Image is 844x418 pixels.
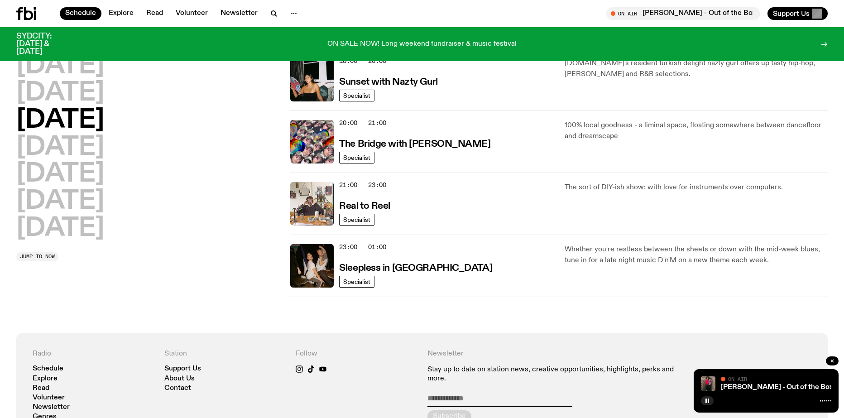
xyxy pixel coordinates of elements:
button: [DATE] [16,135,104,160]
h4: Newsletter [427,350,680,358]
a: Sunset with Nazty Gurl [339,76,437,87]
h3: SYDCITY: [DATE] & [DATE] [16,33,74,56]
p: The sort of DIY-ish show: with love for instruments over computers. [565,182,828,193]
a: About Us [164,375,195,382]
a: Volunteer [170,7,213,20]
span: Jump to now [20,254,55,259]
p: [DOMAIN_NAME]'s resident turkish delight nazty gurl offers up tasty hip-hop, [PERSON_NAME] and R&... [565,58,828,80]
button: [DATE] [16,162,104,187]
a: Volunteer [33,394,65,401]
a: Specialist [339,214,374,226]
button: [DATE] [16,216,104,241]
p: Whether you're restless between the sheets or down with the mid-week blues, tune in for a late ni... [565,244,828,266]
button: On Air[PERSON_NAME] - Out of the Box [606,7,760,20]
a: Explore [33,375,58,382]
a: Newsletter [33,404,70,411]
button: Jump to now [16,252,58,261]
a: Newsletter [215,7,263,20]
p: 100% local goodness - a liminal space, floating somewhere between dancefloor and dreamscape [565,120,828,142]
a: Schedule [33,365,63,372]
h4: Follow [296,350,417,358]
span: Specialist [343,278,370,285]
span: Specialist [343,92,370,99]
span: On Air [728,376,747,382]
a: Real to Reel [339,200,390,211]
a: Read [141,7,168,20]
span: 21:00 - 23:00 [339,181,386,189]
img: Marcus Whale is on the left, bent to his knees and arching back with a gleeful look his face He i... [290,244,334,288]
h3: Sleepless in [GEOGRAPHIC_DATA] [339,264,492,273]
p: Stay up to date on station news, creative opportunities, highlights, perks and more. [427,365,680,383]
button: [DATE] [16,81,104,106]
a: [PERSON_NAME] - Out of the Box [721,384,833,391]
img: Jasper Craig Adams holds a vintage camera to his eye, obscuring his face. He is wearing a grey ju... [290,182,334,226]
span: Specialist [343,216,370,223]
a: Explore [103,7,139,20]
h4: Radio [33,350,153,358]
button: [DATE] [16,108,104,133]
h3: Sunset with Nazty Gurl [339,77,437,87]
button: Support Us [767,7,828,20]
h4: Station [164,350,285,358]
button: [DATE] [16,189,104,214]
a: The Bridge with [PERSON_NAME] [339,138,490,149]
a: Schedule [60,7,101,20]
a: Sleepless in [GEOGRAPHIC_DATA] [339,262,492,273]
span: 23:00 - 01:00 [339,243,386,251]
a: Specialist [339,276,374,288]
span: 20:00 - 21:00 [339,119,386,127]
a: Specialist [339,152,374,163]
span: Specialist [343,154,370,161]
a: Contact [164,385,191,392]
span: Support Us [773,10,810,18]
button: [DATE] [16,53,104,79]
a: Support Us [164,365,201,372]
p: ON SALE NOW! Long weekend fundraiser & music festival [327,40,517,48]
h3: The Bridge with [PERSON_NAME] [339,139,490,149]
img: Matt Do & Zion Garcia [701,376,715,391]
a: Specialist [339,90,374,101]
a: Read [33,385,49,392]
h3: Real to Reel [339,202,390,211]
